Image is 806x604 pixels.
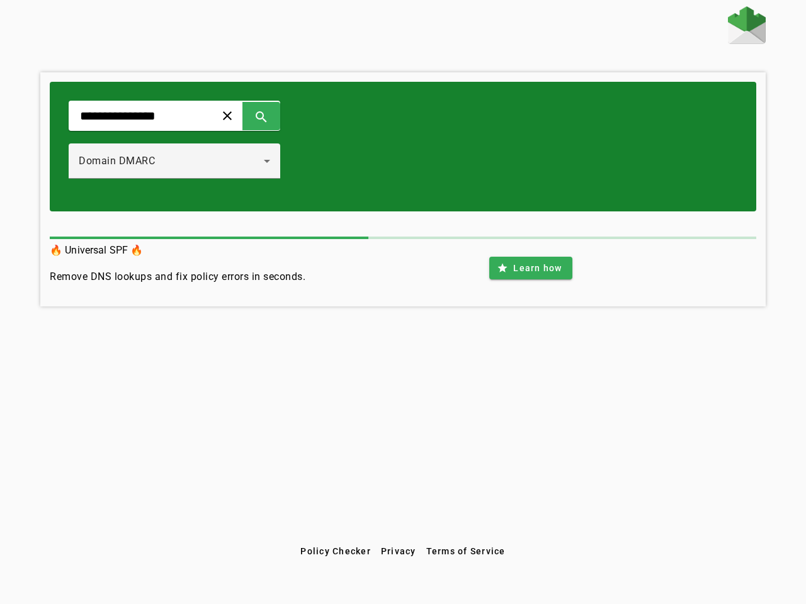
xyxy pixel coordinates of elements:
span: Learn how [513,262,562,274]
h4: Remove DNS lookups and fix policy errors in seconds. [50,269,305,284]
span: Domain DMARC [79,155,155,167]
span: Policy Checker [300,546,371,556]
button: Policy Checker [295,540,376,562]
h3: 🔥 Universal SPF 🔥 [50,242,305,259]
button: Terms of Service [421,540,511,562]
button: Learn how [489,257,572,279]
img: Fraudmarc Logo [728,6,766,44]
a: Home [728,6,766,47]
span: Terms of Service [426,546,506,556]
button: Privacy [376,540,421,562]
span: Privacy [381,546,416,556]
